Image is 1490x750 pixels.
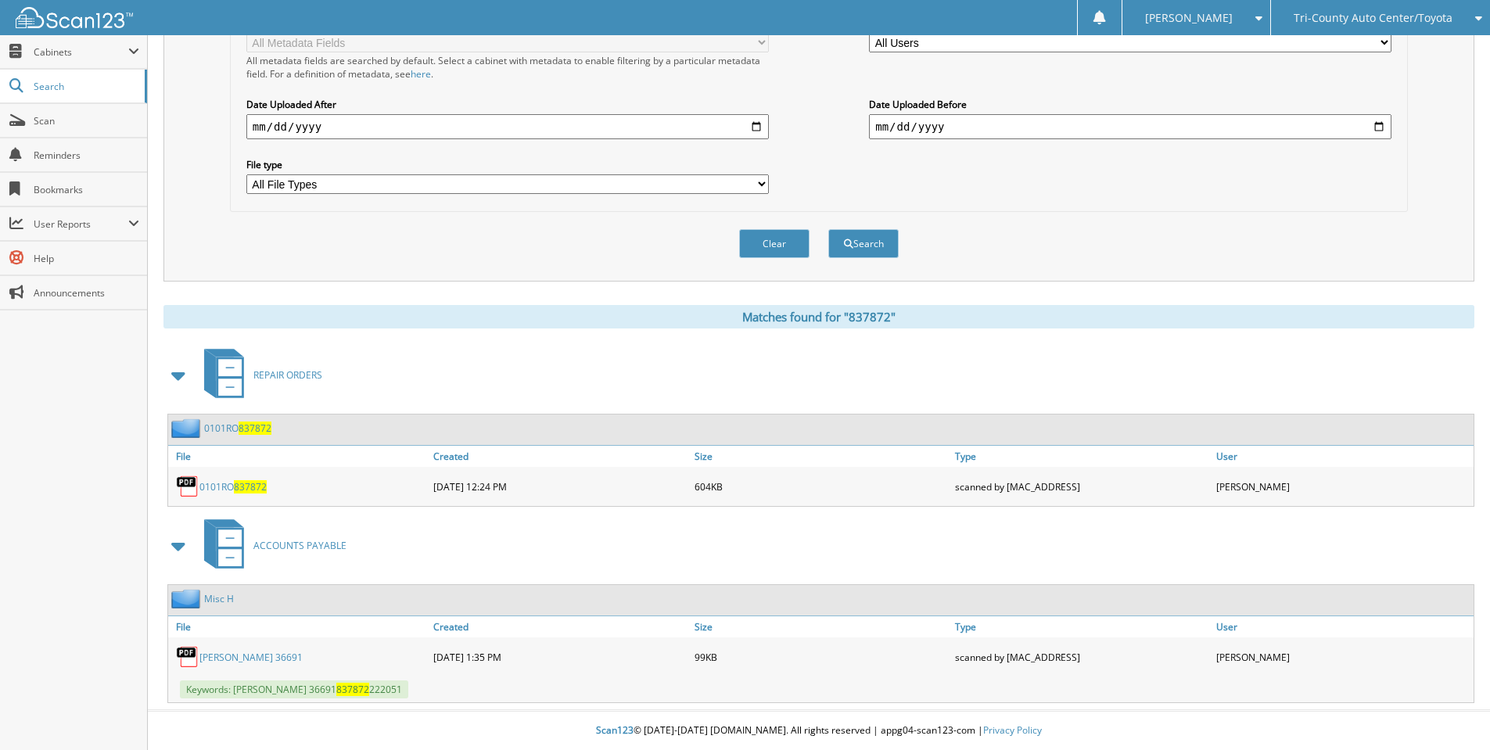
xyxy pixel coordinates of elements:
span: 837872 [234,480,267,493]
a: 0101RO837872 [204,422,271,435]
span: Keywords: [PERSON_NAME] 36691 222051 [180,680,408,698]
div: [PERSON_NAME] [1212,471,1474,502]
span: Cabinets [34,45,128,59]
a: File [168,616,429,637]
div: Matches found for "837872" [163,305,1474,328]
div: [DATE] 1:35 PM [429,641,691,673]
a: User [1212,446,1474,467]
span: 837872 [336,683,369,696]
img: PDF.png [176,475,199,498]
span: [PERSON_NAME] [1145,13,1233,23]
input: end [869,114,1391,139]
span: Reminders [34,149,139,162]
div: 99KB [691,641,952,673]
a: ACCOUNTS PAYABLE [195,515,346,576]
label: Date Uploaded Before [869,98,1391,111]
span: Scan123 [596,723,634,737]
span: Scan [34,114,139,127]
span: User Reports [34,217,128,231]
a: File [168,446,429,467]
label: File type [246,158,769,171]
img: scan123-logo-white.svg [16,7,133,28]
span: REPAIR ORDERS [253,368,322,382]
span: Announcements [34,286,139,300]
a: Type [951,446,1212,467]
a: Created [429,616,691,637]
span: 837872 [239,422,271,435]
a: Size [691,616,952,637]
div: [PERSON_NAME] [1212,641,1474,673]
span: ACCOUNTS PAYABLE [253,539,346,552]
div: scanned by [MAC_ADDRESS] [951,641,1212,673]
img: PDF.png [176,645,199,669]
div: [DATE] 12:24 PM [429,471,691,502]
div: © [DATE]-[DATE] [DOMAIN_NAME]. All rights reserved | appg04-scan123-com | [148,712,1490,750]
a: Size [691,446,952,467]
span: Tri-County Auto Center/Toyota [1294,13,1452,23]
label: Date Uploaded After [246,98,769,111]
div: 604KB [691,471,952,502]
a: REPAIR ORDERS [195,344,322,406]
a: Privacy Policy [983,723,1042,737]
div: All metadata fields are searched by default. Select a cabinet with metadata to enable filtering b... [246,54,769,81]
span: Help [34,252,139,265]
iframe: Chat Widget [1412,675,1490,750]
span: Search [34,80,137,93]
div: scanned by [MAC_ADDRESS] [951,471,1212,502]
a: Created [429,446,691,467]
a: Misc H [204,592,234,605]
a: User [1212,616,1474,637]
a: [PERSON_NAME] 36691 [199,651,303,664]
a: Type [951,616,1212,637]
button: Search [828,229,899,258]
a: 0101RO837872 [199,480,267,493]
button: Clear [739,229,810,258]
img: folder2.png [171,589,204,608]
span: Bookmarks [34,183,139,196]
a: here [411,67,431,81]
input: start [246,114,769,139]
img: folder2.png [171,418,204,438]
